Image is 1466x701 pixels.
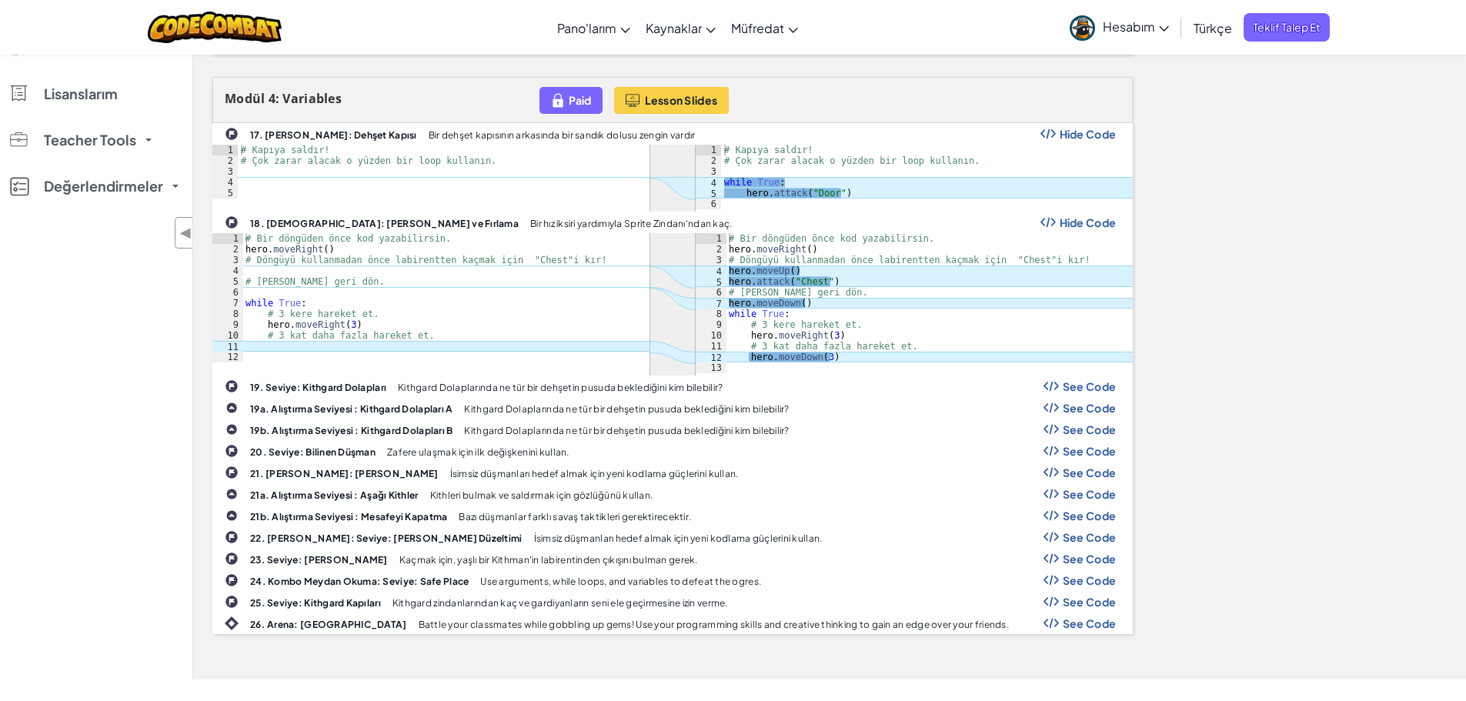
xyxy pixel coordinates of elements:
[250,382,386,393] b: 19. Seviye: Kithgard Dolapları
[534,533,823,543] p: İsimsiz düşmanları hedef almak için yeni kodlama güçlerini kullan.
[696,155,721,166] div: 2
[250,619,407,630] b: 26. Arena: [GEOGRAPHIC_DATA]
[1063,531,1117,543] span: See Code
[250,218,519,229] b: 18. [DEMOGRAPHIC_DATA]: [PERSON_NAME] ve Fırlama
[696,341,726,352] div: 11
[250,532,523,544] b: 22. [PERSON_NAME]: Seviye: [PERSON_NAME] Düzeltimi
[1063,445,1117,457] span: See Code
[250,425,452,436] b: 19b. Alıştırma Seviyesi : Kithgard Dolapları B
[551,92,565,109] img: IconPaidLevel.svg
[212,330,243,341] div: 10
[1063,466,1117,479] span: See Code
[1063,402,1117,414] span: See Code
[1044,553,1059,564] img: Show Code Logo
[398,382,723,392] p: Kithgard Dolaplarında ne tür bir dehşetin pusuda beklediğini kim bilebilir?
[696,188,721,199] div: 5
[646,20,702,36] span: Kaynaklar
[225,530,239,544] img: IconChallengeLevel.svg
[1060,128,1117,140] span: Hide Code
[1063,617,1117,629] span: See Code
[225,379,239,393] img: IconChallengeLevel.svg
[225,402,238,414] img: IconPracticeLevel.svg
[212,155,238,166] div: 2
[1063,574,1117,586] span: See Code
[696,199,721,209] div: 6
[614,87,730,114] a: Lesson Slides
[250,403,452,415] b: 19a. Alıştırma Seviyesi : Kithgard Dolapları A
[1063,488,1117,500] span: See Code
[225,90,265,107] span: Modül
[225,573,239,587] img: IconChallengeLevel.svg
[1044,446,1059,456] img: Show Code Logo
[696,309,726,319] div: 8
[429,130,696,140] p: Bir dehşet kapısının arkasında bir sandık dolusu zengin vardır
[696,319,726,330] div: 9
[530,219,733,229] p: Bir hız iksiri yardımıyla Sprite Zindanı'ndan kaç.
[696,255,726,265] div: 3
[212,145,238,155] div: 1
[645,94,718,106] span: Lesson Slides
[250,554,388,566] b: 23. Seviye: [PERSON_NAME]
[225,552,239,566] img: IconChallengeLevel.svg
[419,619,1009,629] p: Battle your classmates while gobbling up gems! Use your programming skills and creative thinking ...
[1070,15,1095,41] img: avatar
[212,287,243,298] div: 6
[1044,596,1059,607] img: Show Code Logo
[225,423,238,436] img: IconPracticeLevel.svg
[1044,467,1059,478] img: Show Code Logo
[212,309,243,319] div: 8
[387,447,569,457] p: Zafere ulaşmak için ilk değişkenini kullan.
[225,215,239,229] img: IconChallengeLevel.svg
[638,7,723,48] a: Kaynaklar
[549,7,638,48] a: Pano'larım
[696,244,726,255] div: 2
[557,20,616,36] span: Pano'larım
[1194,20,1232,36] span: Türkçe
[250,597,381,609] b: 25. Seviye: Kithgard Kapıları
[1063,380,1117,392] span: See Code
[1044,510,1059,521] img: Show Code Logo
[392,598,728,608] p: Kithgard zindanlarından kaç ve gardiyanların seni ele geçirmesine izin verme.
[1063,596,1117,608] span: See Code
[44,87,118,101] span: Lisanslarım
[1044,532,1059,542] img: Show Code Logo
[696,287,726,298] div: 6
[1063,509,1117,522] span: See Code
[212,276,243,287] div: 5
[1044,575,1059,586] img: Show Code Logo
[1040,129,1056,139] img: Show Code Logo
[225,488,238,500] img: IconPracticeLevel.svg
[696,177,721,188] div: 4
[1062,3,1177,52] a: Hesabım
[212,233,243,244] div: 1
[44,41,106,55] span: Müfredat
[696,166,721,177] div: 3
[250,511,447,522] b: 21b. Alıştırma Seviyesi : Mesafeyi Kapatma
[1244,13,1330,42] span: Teklif Talep Et
[1044,424,1059,435] img: Show Code Logo
[250,489,419,501] b: 21a. Alıştırma Seviyesi : Aşağı Kithler
[399,555,698,565] p: Kaçmak için, yaşlı bir Kithman'in labirentinden çıkışını bulman gerek.
[44,133,136,147] span: Teacher Tools
[569,94,591,106] span: Paid
[464,426,789,436] p: Kithgard Dolaplarında ne tür bir dehşetin pusuda beklediğini kim bilebilir?
[225,466,239,479] img: IconChallengeLevel.svg
[148,12,282,43] img: CodeCombat logo
[1060,216,1117,229] span: Hide Code
[1186,7,1240,48] a: Türkçe
[696,145,721,155] div: 1
[212,341,243,352] div: 11
[212,298,243,309] div: 7
[212,177,238,188] div: 4
[212,166,238,177] div: 3
[212,255,243,265] div: 3
[269,90,280,107] span: 4:
[225,127,239,141] img: IconChallengeLevel.svg
[212,352,243,362] div: 12
[464,404,789,414] p: Kithgard Dolaplarında ne tür bir dehşetin pusuda beklediğini kim bilebilir?
[212,188,238,199] div: 5
[225,444,239,458] img: IconChallengeLevel.svg
[696,298,726,309] div: 7
[1044,402,1059,413] img: Show Code Logo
